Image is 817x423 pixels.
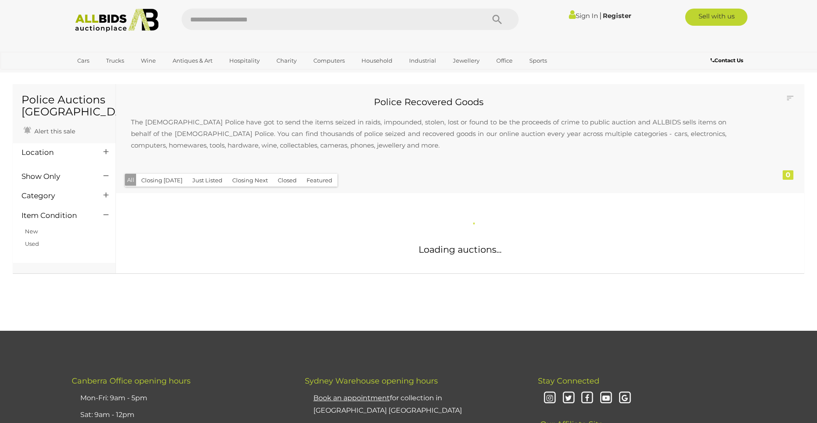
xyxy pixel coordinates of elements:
[100,54,130,68] a: Trucks
[78,390,283,407] li: Mon-Fri: 9am - 5pm
[72,68,144,82] a: [GEOGRAPHIC_DATA]
[122,108,735,160] p: The [DEMOGRAPHIC_DATA] Police have got to send the items seized in raids, impounded, stolen, lost...
[21,148,91,157] h4: Location
[580,391,595,406] i: Facebook
[313,394,390,402] u: Book an appointment
[72,54,95,68] a: Cars
[21,211,91,220] h4: Item Condition
[187,174,228,187] button: Just Listed
[25,228,38,235] a: New
[603,12,631,20] a: Register
[617,391,632,406] i: Google
[135,54,161,68] a: Wine
[227,174,273,187] button: Closing Next
[783,170,793,180] div: 0
[447,54,485,68] a: Jewellery
[21,124,77,137] a: Alert this sale
[32,127,75,135] span: Alert this sale
[419,244,501,255] span: Loading auctions...
[21,172,91,181] h4: Show Only
[569,12,598,20] a: Sign In
[538,376,599,386] span: Stay Connected
[308,54,350,68] a: Computers
[301,174,337,187] button: Featured
[711,56,745,65] a: Contact Us
[271,54,302,68] a: Charity
[524,54,553,68] a: Sports
[122,97,735,107] h2: Police Recovered Goods
[476,9,519,30] button: Search
[125,174,137,186] button: All
[491,54,518,68] a: Office
[599,11,601,20] span: |
[598,391,614,406] i: Youtube
[313,394,462,414] a: Book an appointmentfor collection in [GEOGRAPHIC_DATA] [GEOGRAPHIC_DATA]
[561,391,576,406] i: Twitter
[25,240,39,247] a: Used
[136,174,188,187] button: Closing [DATE]
[356,54,398,68] a: Household
[711,57,743,63] b: Contact Us
[685,9,747,26] a: Sell with us
[273,174,302,187] button: Closed
[21,94,107,118] h1: Police Auctions [GEOGRAPHIC_DATA]
[542,391,557,406] i: Instagram
[70,9,164,32] img: Allbids.com.au
[305,376,438,386] span: Sydney Warehouse opening hours
[224,54,265,68] a: Hospitality
[167,54,218,68] a: Antiques & Art
[72,376,191,386] span: Canberra Office opening hours
[21,192,91,200] h4: Category
[404,54,442,68] a: Industrial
